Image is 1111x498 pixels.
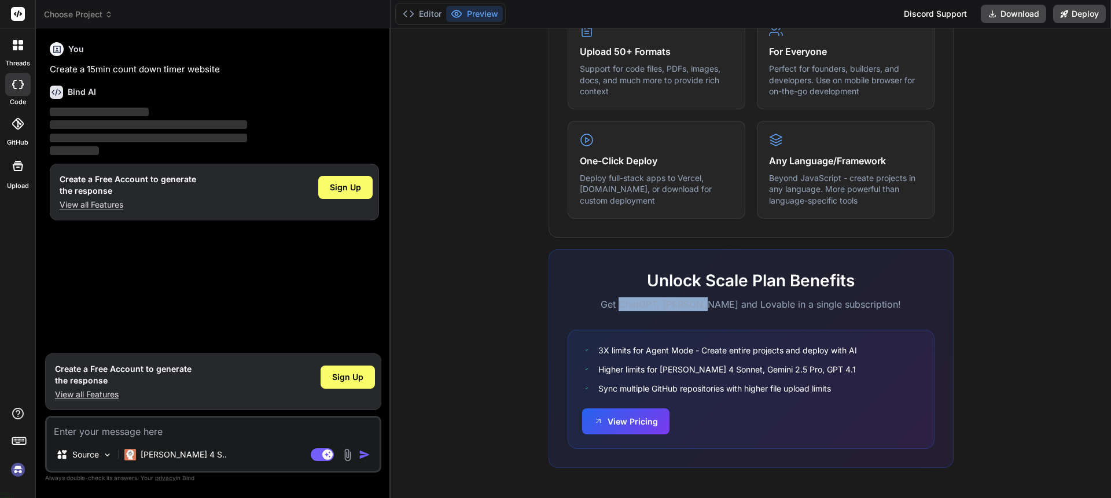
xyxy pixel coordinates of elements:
span: ‌ [50,108,149,116]
label: Upload [7,181,29,191]
p: Support for code files, PDFs, images, docs, and much more to provide rich context [580,63,733,97]
img: attachment [341,448,354,462]
p: Deploy full-stack apps to Vercel, [DOMAIN_NAME], or download for custom deployment [580,172,733,206]
p: Create a 15min count down timer website [50,63,379,76]
h1: Create a Free Account to generate the response [60,174,196,197]
span: privacy [155,474,176,481]
button: Preview [446,6,503,22]
h6: Bind AI [68,86,96,98]
button: View Pricing [582,408,669,434]
span: ‌ [50,134,247,142]
p: Get ChatGPT, [PERSON_NAME] and Lovable in a single subscription! [568,297,935,311]
h6: You [68,43,84,55]
span: 3X limits for Agent Mode - Create entire projects and deploy with AI [598,344,857,356]
h2: Unlock Scale Plan Benefits [568,268,935,293]
label: threads [5,58,30,68]
p: Perfect for founders, builders, and developers. Use on mobile browser for on-the-go development [769,63,922,97]
p: [PERSON_NAME] 4 S.. [141,449,227,460]
h4: Any Language/Framework [769,154,922,168]
label: GitHub [7,138,28,147]
p: Always double-check its answers. Your in Bind [45,473,381,484]
button: Download [981,5,1046,23]
span: Sync multiple GitHub repositories with higher file upload limits [598,382,831,394]
span: Sign Up [330,182,361,193]
h4: Upload 50+ Formats [580,45,733,58]
img: Pick Models [102,450,112,460]
p: View all Features [60,199,196,211]
img: icon [359,449,370,460]
div: Discord Support [897,5,974,23]
h4: For Everyone [769,45,922,58]
p: View all Features [55,389,192,400]
button: Editor [398,6,446,22]
h1: Create a Free Account to generate the response [55,363,192,386]
h4: One-Click Deploy [580,154,733,168]
button: Deploy [1053,5,1106,23]
span: ‌ [50,120,247,129]
p: Source [72,449,99,460]
img: Claude 4 Sonnet [124,449,136,460]
span: Higher limits for [PERSON_NAME] 4 Sonnet, Gemini 2.5 Pro, GPT 4.1 [598,363,856,375]
span: Sign Up [332,371,363,383]
img: signin [8,460,28,479]
span: Choose Project [44,9,113,20]
label: code [10,97,26,107]
p: Beyond JavaScript - create projects in any language. More powerful than language-specific tools [769,172,922,206]
span: ‌ [50,146,99,155]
